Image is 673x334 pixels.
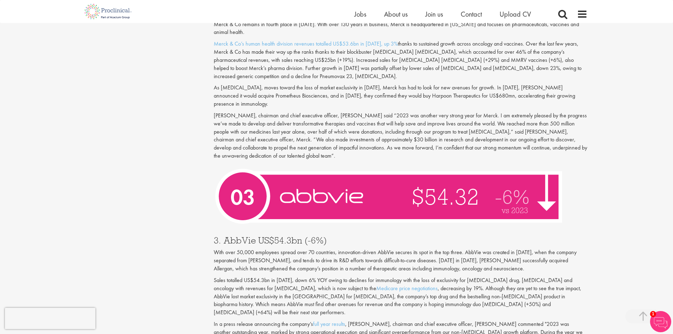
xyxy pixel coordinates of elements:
[425,10,443,19] a: Join us
[500,10,531,19] a: Upload CV
[461,10,482,19] a: Contact
[214,112,588,160] p: [PERSON_NAME], chairman and chief executive officer, [PERSON_NAME] said “2023 was another very st...
[214,40,588,80] p: thanks to sustained growth across oncology and vaccines. Over the last few years, Merck & Co has ...
[214,84,588,108] p: As [MEDICAL_DATA], moves toward the loss of market exclusivity in [DATE], Merck has had to look f...
[5,308,95,329] iframe: reCAPTCHA
[214,276,588,317] p: Sales totalled US$54.3bn in [DATE], down 6% YOY owing to declines for immunology with the loss of...
[384,10,408,19] a: About us
[214,20,588,37] p: Merck & Co remains in fourth place in [DATE]. With over 130 years in business, Merck is headquart...
[650,311,671,332] img: Chatbot
[376,285,438,292] a: Medicare price negotiations
[214,236,588,245] h3: 3. AbbVie US$54.3bn (-6%)
[214,40,398,47] a: Merck & Co’s human health division revenues totalled US$53.6bn in [DATE], up 3%
[650,311,656,317] span: 1
[214,248,588,273] p: With over 50,000 employees spread over 70 countries, innovation-driven AbbVie secures its spot in...
[313,320,345,328] a: full year results
[354,10,366,19] a: Jobs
